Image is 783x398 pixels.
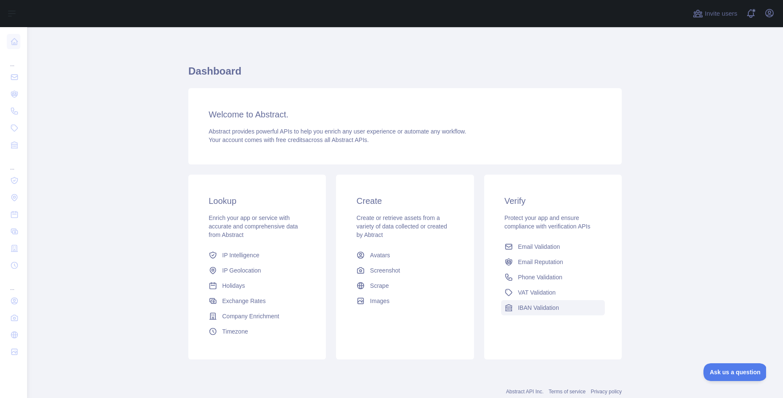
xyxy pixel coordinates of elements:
a: Phone Validation [501,270,605,285]
h3: Verify [505,195,601,207]
a: IBAN Validation [501,300,605,315]
a: Company Enrichment [205,309,309,324]
span: Protect your app and ensure compliance with verification APIs [505,214,590,230]
span: Scrape [370,281,389,290]
span: Your account comes with across all Abstract APIs. [209,136,369,143]
span: Images [370,297,389,305]
span: Abstract provides powerful APIs to help you enrich any user experience or automate any workflow. [209,128,466,135]
span: Avatars [370,251,390,259]
a: Timezone [205,324,309,339]
span: Phone Validation [518,273,562,281]
span: free credits [276,136,305,143]
a: VAT Validation [501,285,605,300]
a: Privacy policy [591,389,622,395]
span: Timezone [222,327,248,336]
a: Email Reputation [501,254,605,270]
span: Email Validation [518,242,560,251]
h1: Dashboard [188,64,622,85]
span: IBAN Validation [518,303,559,312]
span: Company Enrichment [222,312,279,320]
h3: Lookup [209,195,306,207]
a: Abstract API Inc. [506,389,544,395]
div: ... [7,51,20,68]
span: Exchange Rates [222,297,266,305]
span: Create or retrieve assets from a variety of data collected or created by Abtract [356,214,447,238]
a: IP Geolocation [205,263,309,278]
a: Terms of service [549,389,585,395]
a: Email Validation [501,239,605,254]
span: VAT Validation [518,288,556,297]
a: Scrape [353,278,457,293]
button: Invite users [691,7,739,20]
a: Screenshot [353,263,457,278]
div: ... [7,275,20,292]
span: IP Geolocation [222,266,261,275]
span: Enrich your app or service with accurate and comprehensive data from Abstract [209,214,298,238]
h3: Welcome to Abstract. [209,109,601,120]
span: IP Intelligence [222,251,259,259]
a: Avatars [353,248,457,263]
iframe: Toggle Customer Support [703,363,766,381]
a: IP Intelligence [205,248,309,263]
a: Exchange Rates [205,293,309,309]
h3: Create [356,195,453,207]
span: Screenshot [370,266,400,275]
span: Email Reputation [518,258,563,266]
a: Holidays [205,278,309,293]
span: Invite users [705,9,737,19]
a: Images [353,293,457,309]
div: ... [7,154,20,171]
span: Holidays [222,281,245,290]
